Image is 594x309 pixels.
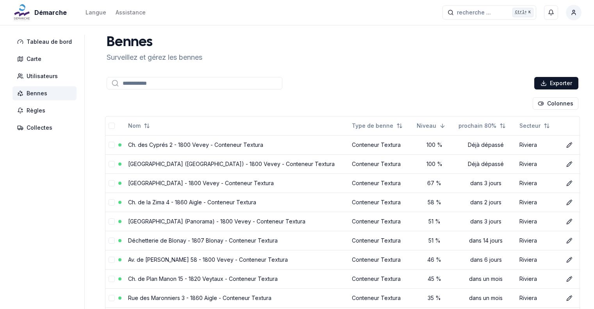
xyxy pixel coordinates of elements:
div: dans 2 jours [458,198,513,206]
span: Tableau de bord [27,38,72,46]
a: Ch. de la Zima 4 - 1860 Aigle - Conteneur Textura [128,199,256,205]
div: 51 % [417,218,452,225]
span: prochain 80% [458,122,496,130]
td: Riviera [516,193,560,212]
span: recherche ... [457,9,491,16]
a: Bennes [12,86,80,100]
td: Conteneur Textura [349,250,414,269]
td: Riviera [516,173,560,193]
button: Not sorted. Click to sort ascending. [347,120,407,132]
span: Démarche [34,8,67,17]
div: 46 % [417,256,452,264]
td: Conteneur Textura [349,173,414,193]
button: select-row [109,276,115,282]
div: dans 3 jours [458,179,513,187]
td: Conteneur Textura [349,288,414,307]
td: Riviera [516,212,560,231]
span: Secteur [519,122,540,130]
button: select-row [109,142,115,148]
button: Sorted descending. Click to sort ascending. [412,120,450,132]
p: Surveillez et gérez les bennes [107,52,202,63]
h1: Bennes [107,35,202,50]
td: Conteneur Textura [349,154,414,173]
a: Assistance [116,8,146,17]
button: Langue [86,8,106,17]
span: Collectes [27,124,52,132]
div: dans un mois [458,294,513,302]
button: Not sorted. Click to sort ascending. [515,120,555,132]
div: 67 % [417,179,452,187]
td: Conteneur Textura [349,269,414,288]
button: Exporter [534,77,578,89]
span: Carte [27,55,41,63]
a: Règles [12,104,80,118]
div: Langue [86,9,106,16]
div: 45 % [417,275,452,283]
button: select-row [109,161,115,167]
div: dans un mois [458,275,513,283]
a: Collectes [12,121,80,135]
div: 35 % [417,294,452,302]
span: Type de benne [352,122,393,130]
td: Conteneur Textura [349,212,414,231]
td: Riviera [516,269,560,288]
button: select-row [109,180,115,186]
a: Déchetterie de Blonay - 1807 Blonay - Conteneur Textura [128,237,278,244]
td: Conteneur Textura [349,135,414,154]
div: Déjà dépassé [458,141,513,149]
button: recherche ...Ctrl+K [442,5,536,20]
button: select-all [109,123,115,129]
a: [GEOGRAPHIC_DATA] (Panorama) - 1800 Vevey - Conteneur Textura [128,218,305,225]
td: Riviera [516,288,560,307]
div: dans 6 jours [458,256,513,264]
div: 100 % [417,160,452,168]
td: Conteneur Textura [349,193,414,212]
span: Bennes [27,89,47,97]
div: dans 14 jours [458,237,513,245]
a: [GEOGRAPHIC_DATA] ([GEOGRAPHIC_DATA]) - 1800 Vevey - Conteneur Textura [128,161,335,167]
a: Rue des Maronniers 3 - 1860 Aigle - Conteneur Textura [128,295,271,301]
a: Carte [12,52,80,66]
button: select-row [109,257,115,263]
a: Démarche [12,8,70,17]
button: Cocher les colonnes [533,97,578,110]
a: Av. de [PERSON_NAME] 58 - 1800 Vevey - Conteneur Textura [128,256,288,263]
span: Niveau [417,122,436,130]
a: Tableau de bord [12,35,80,49]
a: [GEOGRAPHIC_DATA] - 1800 Vevey - Conteneur Textura [128,180,274,186]
td: Conteneur Textura [349,231,414,250]
span: Nom [128,122,141,130]
a: Ch. de Plan Manon 15 - 1820 Veytaux - Conteneur Textura [128,275,278,282]
div: 100 % [417,141,452,149]
div: dans 3 jours [458,218,513,225]
button: Not sorted. Click to sort ascending. [454,120,510,132]
a: Utilisateurs [12,69,80,83]
img: Démarche Logo [12,3,31,22]
button: select-row [109,295,115,301]
td: Riviera [516,250,560,269]
td: Riviera [516,154,560,173]
td: Riviera [516,135,560,154]
td: Riviera [516,231,560,250]
div: 51 % [417,237,452,245]
button: Not sorted. Click to sort ascending. [123,120,155,132]
span: Règles [27,107,45,114]
button: select-row [109,199,115,205]
div: 58 % [417,198,452,206]
a: Ch. des Cyprés 2 - 1800 Vevey - Conteneur Textura [128,141,263,148]
span: Utilisateurs [27,72,58,80]
button: select-row [109,218,115,225]
button: select-row [109,238,115,244]
div: Déjà dépassé [458,160,513,168]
